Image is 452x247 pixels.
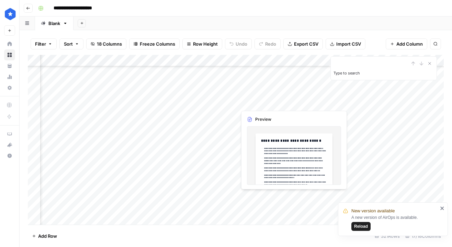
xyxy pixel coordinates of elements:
[4,71,15,82] a: Usage
[386,38,427,49] button: Add Column
[351,214,438,231] div: A new version of AirOps is available.
[4,82,15,93] a: Settings
[35,40,46,47] span: Filter
[336,40,361,47] span: Import CSV
[265,40,276,47] span: Redo
[86,38,126,49] button: 18 Columns
[225,38,252,49] button: Undo
[4,5,15,23] button: Workspace: ConsumerAffairs
[4,139,15,150] button: What's new?
[4,140,15,150] div: What's new?
[236,40,247,47] span: Undo
[426,59,434,68] button: Close Search
[294,40,318,47] span: Export CSV
[140,40,175,47] span: Freeze Columns
[182,38,222,49] button: Row Height
[193,40,218,47] span: Row Height
[351,208,395,214] span: New version available
[4,128,15,139] a: AirOps Academy
[48,20,60,27] div: Blank
[255,38,281,49] button: Redo
[403,231,444,242] div: 17/18 Columns
[4,150,15,161] button: Help + Support
[59,38,83,49] button: Sort
[396,40,423,47] span: Add Column
[129,38,180,49] button: Freeze Columns
[354,223,368,230] span: Reload
[38,233,57,239] span: Add Row
[440,205,445,211] button: close
[28,231,61,242] button: Add Row
[31,38,57,49] button: Filter
[97,40,122,47] span: 18 Columns
[283,38,323,49] button: Export CSV
[334,71,360,75] label: Type to search
[351,222,371,231] button: Reload
[4,38,15,49] a: Home
[4,8,16,20] img: ConsumerAffairs Logo
[4,60,15,71] a: Your Data
[64,40,73,47] span: Sort
[4,49,15,60] a: Browse
[326,38,365,49] button: Import CSV
[35,16,74,30] a: Blank
[372,231,403,242] div: 321 Rows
